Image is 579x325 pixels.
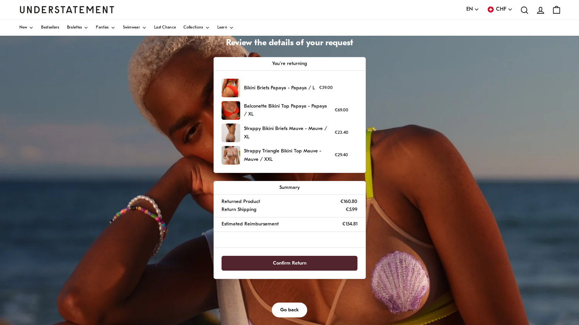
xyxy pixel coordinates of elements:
p: Bikini Briefs Papaya - Papaya / L [244,84,315,92]
p: €29.40 [335,152,348,159]
span: Collections [183,26,203,30]
span: CHF [496,5,506,14]
a: Understatement Homepage [19,6,115,13]
button: Confirm Return [222,256,357,271]
span: Bralettes [67,26,82,30]
a: Collections [183,20,209,36]
a: New [19,20,34,36]
a: Learn [217,20,234,36]
img: MEHS-BRA-109-M-mauve_e9b702b3-94a7-4689-80e4-f2cc19e31e35.jpg [222,146,240,165]
img: MEHS-BRF-102-M-mauve.jpg [222,124,240,142]
h1: Review the details of your request [214,38,366,49]
a: Last Chance [154,20,176,36]
span: EN [466,5,473,14]
a: Bestsellers [41,20,59,36]
p: Balconette Bikini Top Papaya - Papaya / XL [244,102,331,119]
a: Bralettes [67,20,89,36]
button: CHF [487,5,513,14]
span: Learn [217,26,228,30]
span: Panties [96,26,108,30]
span: Go back [280,303,299,317]
span: Last Chance [154,26,176,30]
p: Returned Product [222,198,260,206]
p: Summary [222,184,357,192]
p: Strappy Bikini Briefs Mauve - Mauve / XL [244,125,331,141]
p: €69.00 [335,107,348,114]
a: Swimwear [123,20,147,36]
p: €5.99 [346,206,357,214]
img: 213_783138bb-aa9e-453f-aab6-1f93fbe8e977.jpg [222,101,240,120]
button: Go back [272,303,307,317]
p: Strappy Triangle Bikini Top Mauve - Mauve / XXL [244,147,331,163]
span: Bestsellers [41,26,59,30]
p: €39.00 [319,84,333,92]
p: €154.81 [342,220,357,228]
span: Confirm Return [273,256,306,270]
span: Swimwear [123,26,140,30]
span: New [19,26,27,30]
p: Estimated Reimbursement [222,220,279,228]
p: Return Shipping [222,206,256,214]
a: Panties [96,20,115,36]
p: €160.80 [340,198,357,206]
p: You're returning [222,60,357,68]
p: €23.40 [335,129,348,136]
button: EN [466,5,479,14]
img: PAYA-LWR-101-M-papaya.jpg [222,79,240,97]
